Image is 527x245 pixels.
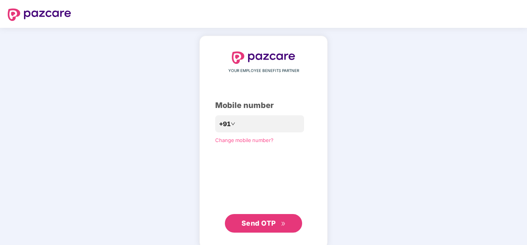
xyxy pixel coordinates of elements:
[215,99,312,111] div: Mobile number
[232,51,295,64] img: logo
[281,221,286,226] span: double-right
[219,119,231,129] span: +91
[241,219,276,227] span: Send OTP
[228,68,299,74] span: YOUR EMPLOYEE BENEFITS PARTNER
[215,137,274,143] a: Change mobile number?
[231,122,235,126] span: down
[8,9,71,21] img: logo
[225,214,302,233] button: Send OTPdouble-right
